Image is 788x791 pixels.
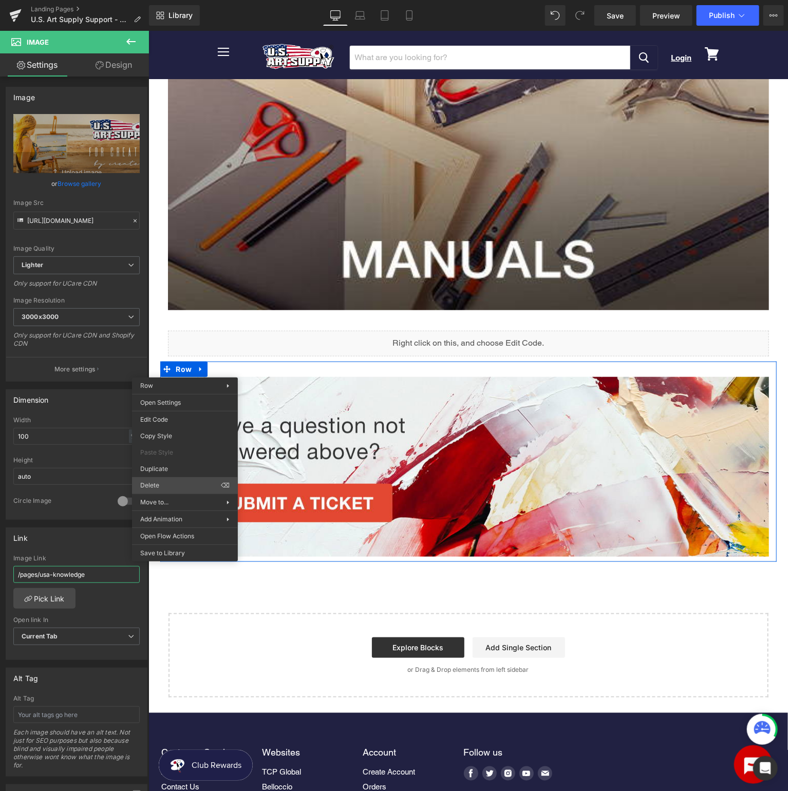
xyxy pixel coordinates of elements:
[140,448,230,457] span: Paste Style
[13,199,140,206] div: Image Src
[168,11,193,20] span: Library
[753,756,778,781] div: Open Intercom Messenger
[46,331,59,346] a: Expand / Collapse
[13,457,140,464] div: Height
[140,415,230,424] span: Edit Code
[214,752,238,761] a: Orders
[129,429,138,443] div: %
[13,468,140,485] input: auto
[640,5,692,26] a: Preview
[22,261,43,269] b: Lighter
[13,417,140,424] div: Width
[697,5,759,26] button: Publish
[13,566,140,583] input: https://your-shop.myshopify.com
[214,709,294,736] h2: Account
[13,752,51,761] a: Contact Us
[6,357,147,381] button: More settings
[140,464,230,474] span: Duplicate
[13,279,140,294] div: Only support for UCare CDN
[77,53,151,77] a: Design
[13,668,38,683] div: Alt Tag
[13,245,140,252] div: Image Quality
[114,737,153,746] a: TCP Global
[31,5,149,13] a: Landing Pages
[31,15,129,24] span: U.S. Art Supply Support - Manuals
[114,752,144,761] a: Belloccio
[140,532,230,541] span: Open Flow Actions
[36,635,604,643] p: or Drag & Drop elements from left sidebar
[10,719,104,750] iframe: Button to open loyalty program pop-up
[13,706,140,723] input: Your alt tags go here
[214,737,267,746] a: Create Account
[140,498,227,507] span: Move to...
[13,178,140,189] div: or
[201,15,482,39] input: Search
[54,365,96,374] p: More settings
[13,331,140,354] div: Only support for UCare CDN and Shopify CDN
[517,23,550,31] a: Login
[13,728,140,776] div: Each image should have an alt text. Not just for SEO purposes but also because blind and visually...
[13,695,140,702] div: Alt Tag
[25,331,46,346] span: Row
[607,10,624,21] span: Save
[140,515,227,524] span: Add Animation
[482,15,509,39] button: Search
[13,709,93,736] h2: Customer Service
[22,632,58,640] b: Current Tab
[58,175,102,193] a: Browse gallery
[13,528,28,542] div: Link
[570,5,590,26] button: Redo
[348,5,372,26] a: Laptop
[324,607,417,627] a: Add Single Section
[545,5,566,26] button: Undo
[223,607,316,627] a: Explore Blocks
[323,5,348,26] a: Desktop
[140,549,230,558] span: Save to Library
[13,212,140,230] input: Link
[22,313,59,321] b: 3000x3000
[13,588,76,609] a: Pick Link
[140,481,221,490] span: Delete
[140,431,230,441] span: Copy Style
[140,398,230,407] span: Open Settings
[763,5,784,26] button: More
[315,709,406,736] h2: Follow us
[13,297,140,304] div: Image Resolution
[149,5,200,26] a: New Library
[13,390,49,404] div: Dimension
[709,11,735,20] span: Publish
[13,428,140,445] input: auto
[13,87,35,102] div: Image
[372,5,397,26] a: Tablet
[27,38,49,46] span: Image
[114,709,194,736] h2: Websites
[221,481,230,490] span: ⌫
[13,555,140,562] div: Image Link
[13,616,140,624] div: Open link In
[140,382,153,389] span: Row
[397,5,422,26] a: Mobile
[13,497,107,507] div: Circle Image
[652,10,680,21] span: Preview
